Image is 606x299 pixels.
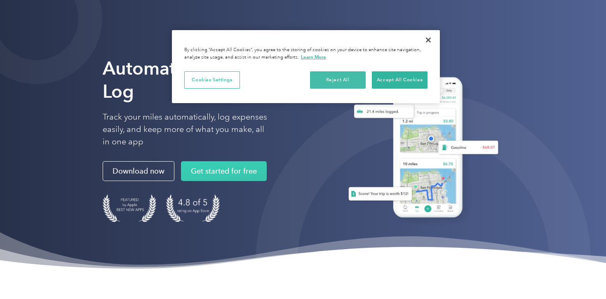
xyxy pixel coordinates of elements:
[172,30,440,103] div: Cookie banner
[103,161,174,181] a: Download now
[184,47,427,61] div: By clicking “Accept All Cookies”, you agree to the storing of cookies on your device to enhance s...
[103,111,268,148] p: Track your miles automatically, log expenses easily, and keep more of what you make, all in one app
[181,161,267,181] a: Get started for free
[103,194,156,222] img: Badge for Featured by Apple Best New Apps
[372,71,427,89] button: Accept All Cookies
[184,71,240,89] button: Cookies Settings
[103,57,301,102] strong: Automate Your Mileage Log
[419,31,437,49] button: Close
[166,194,220,222] img: 4.9 out of 5 stars on the app store
[310,71,366,89] button: Reject All
[301,54,326,60] a: More information about your privacy, opens in a new tab
[172,30,440,103] div: Privacy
